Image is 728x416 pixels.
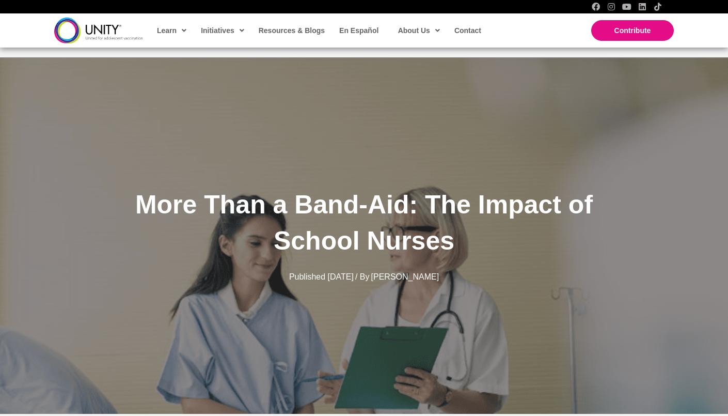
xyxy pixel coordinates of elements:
span: [PERSON_NAME] [371,272,439,281]
img: unity-logo-dark [54,18,143,43]
span: Contribute [614,26,651,35]
a: About Us [393,19,444,42]
a: LinkedIn [638,3,646,11]
span: Published [DATE] [289,272,354,281]
span: Initiatives [201,23,244,38]
span: En Español [339,26,378,35]
a: En Español [334,19,383,42]
a: Contribute [591,20,674,41]
a: Resources & Blogs [254,19,329,42]
a: YouTube [623,3,631,11]
span: More Than a Band-Aid: The Impact of School Nurses [135,190,593,255]
a: Contact [449,19,485,42]
a: Instagram [607,3,615,11]
span: Learn [157,23,186,38]
span: / By [355,272,370,281]
span: Resources & Blogs [259,26,325,35]
a: TikTok [654,3,662,11]
a: Facebook [592,3,600,11]
span: About Us [398,23,440,38]
span: Contact [454,26,481,35]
